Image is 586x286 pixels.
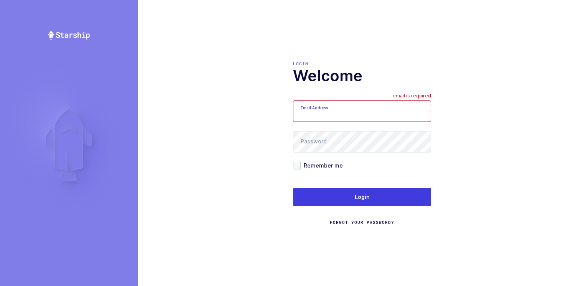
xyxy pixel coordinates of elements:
[355,193,370,201] span: Login
[301,162,343,169] span: Remember me
[330,219,394,225] a: Forgot Your Password?
[293,188,431,206] button: Login
[393,93,431,100] div: email is required
[293,61,431,67] div: Login
[293,131,431,153] input: Password
[293,100,431,122] input: Email Address
[48,31,91,40] img: Starship
[293,67,431,85] h1: Welcome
